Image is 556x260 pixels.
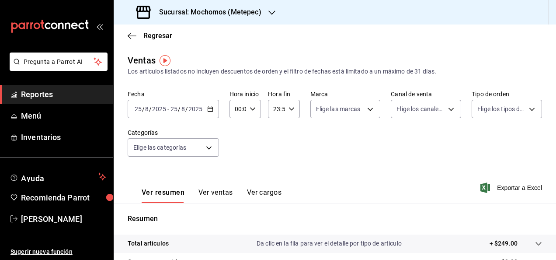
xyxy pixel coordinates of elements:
label: Marca [310,91,381,97]
span: [PERSON_NAME] [21,213,106,225]
span: Elige las categorías [133,143,187,152]
button: Pregunta a Parrot AI [10,53,108,71]
label: Fecha [128,91,219,97]
label: Tipo de orden [472,91,542,97]
span: / [178,105,181,112]
input: -- [181,105,185,112]
label: Categorías [128,130,219,136]
button: Regresar [128,32,172,40]
button: Ver cargos [247,188,282,203]
button: Exportar a Excel [482,183,542,193]
button: Ver resumen [142,188,184,203]
input: ---- [152,105,167,112]
input: -- [134,105,142,112]
h3: Sucursal: Mochomos (Metepec) [152,7,261,18]
label: Canal de venta [391,91,461,97]
span: / [142,105,145,112]
button: open_drawer_menu [96,23,103,30]
span: Recomienda Parrot [21,192,106,204]
span: Elige los canales de venta [396,105,445,113]
div: Ventas [128,54,156,67]
span: Menú [21,110,106,122]
p: + $249.00 [490,239,518,248]
a: Pregunta a Parrot AI [6,63,108,73]
div: Los artículos listados no incluyen descuentos de orden y el filtro de fechas está limitado a un m... [128,67,542,76]
span: Ayuda [21,172,95,182]
img: Tooltip marker [160,55,170,66]
label: Hora inicio [229,91,261,97]
p: Da clic en la fila para ver el detalle por tipo de artículo [257,239,402,248]
input: -- [170,105,178,112]
input: ---- [188,105,203,112]
span: - [167,105,169,112]
input: -- [145,105,149,112]
span: Pregunta a Parrot AI [24,57,94,67]
span: / [149,105,152,112]
span: Sugerir nueva función [10,247,106,256]
p: Total artículos [128,239,169,248]
span: Elige los tipos de orden [477,105,526,113]
button: Ver ventas [198,188,233,203]
span: Regresar [143,32,172,40]
span: Elige las marcas [316,105,361,113]
span: Inventarios [21,131,106,143]
span: / [185,105,188,112]
div: navigation tabs [142,188,281,203]
label: Hora fin [268,91,299,97]
span: Reportes [21,88,106,100]
p: Resumen [128,214,542,224]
